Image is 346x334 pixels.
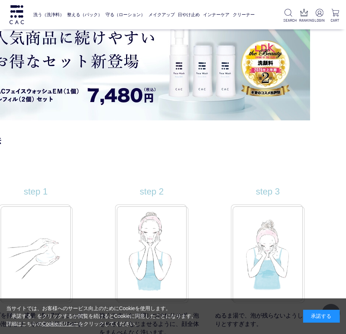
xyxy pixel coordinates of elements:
[283,18,293,23] p: SEARCH
[178,7,200,22] a: 日やけ止め
[203,7,229,22] a: インナーケア
[148,7,175,22] a: メイクアップ
[233,7,255,22] a: クリーナー
[330,18,340,23] p: CART
[99,187,205,196] div: step 2
[314,18,324,23] p: LOGIN
[283,9,293,23] a: SEARCH
[42,321,79,327] a: Cookieポリシー
[8,5,25,24] img: logo
[330,9,340,23] a: CART
[231,204,305,304] img: 洗い落とし
[115,204,189,304] img: 洗顔
[6,305,197,328] div: 当サイトでは、お客様へのサービス向上のためにCookieを使用します。 「承諾する」をクリックするか閲覧を続けるとCookieに同意したことになります。 詳細はこちらの をクリックしてください。
[67,7,102,22] a: 整える（パック）
[303,310,340,323] div: 承諾する
[299,9,309,23] a: RANKING
[215,187,320,196] div: step 3
[299,18,309,23] p: RANKING
[314,9,324,23] a: LOGIN
[33,7,64,22] a: 洗う（洗浄料）
[106,7,145,22] a: 守る（ローション）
